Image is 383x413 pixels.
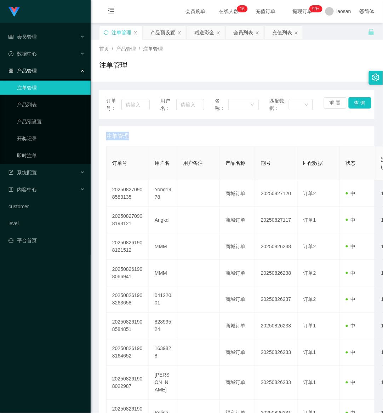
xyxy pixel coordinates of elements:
[107,339,149,366] td: 202508261908164652
[112,160,127,166] span: 订单号
[8,68,13,73] i: 图标: appstore-o
[8,233,85,248] a: 图标: dashboard平台首页
[177,31,182,35] i: 图标: close
[215,97,228,112] span: 名称：
[220,180,255,207] td: 商城订单
[107,286,149,313] td: 202508261908263658
[216,31,221,35] i: 图标: close
[107,207,149,233] td: 202508270908193121
[8,7,20,17] img: logo.9652507e.png
[149,366,177,400] td: [PERSON_NAME]
[346,323,356,329] span: 中
[289,9,316,14] span: 提现订单
[220,207,255,233] td: 商城订单
[346,350,356,355] span: 中
[252,9,279,14] span: 充值订单
[194,26,214,39] div: 赠送彩金
[139,46,140,52] span: /
[255,260,298,286] td: 20250826238
[255,313,298,339] td: 20250826233
[304,103,309,107] i: 图标: down
[310,5,322,12] sup: 979
[346,270,356,276] span: 中
[149,339,177,366] td: 1639828
[294,31,298,35] i: 图标: close
[8,170,13,175] i: 图标: form
[240,5,242,12] p: 1
[8,199,85,214] a: customer
[237,5,247,12] sup: 16
[220,313,255,339] td: 商城订单
[225,160,245,166] span: 产品名称
[17,81,85,95] a: 注单管理
[8,51,37,57] span: 数据中心
[99,60,127,70] h1: 注单管理
[220,339,255,366] td: 商城订单
[272,26,292,39] div: 充值列表
[149,207,177,233] td: Angkd
[303,350,316,355] span: 订单1
[133,31,138,35] i: 图标: close
[8,170,37,175] span: 系统配置
[8,34,13,39] i: 图标: table
[8,187,37,192] span: 内容中心
[183,160,203,166] span: 用户备注
[303,191,316,196] span: 订单2
[346,297,356,302] span: 中
[346,244,356,249] span: 中
[255,233,298,260] td: 20250826238
[8,216,85,231] a: level
[269,97,289,112] span: 匹配数据：
[255,366,298,400] td: 20250826233
[233,26,253,39] div: 会员列表
[346,217,356,223] span: 中
[349,97,371,109] button: 查 询
[8,34,37,40] span: 会员管理
[149,180,177,207] td: Yong1978
[112,26,131,39] div: 注单管理
[8,51,13,56] i: 图标: check-circle-o
[255,31,259,35] i: 图标: close
[149,233,177,260] td: MMM
[107,233,149,260] td: 202508261908121512
[17,98,85,112] a: 产品列表
[255,339,298,366] td: 20250826233
[303,380,316,385] span: 订单1
[303,270,316,276] span: 订单2
[104,30,109,35] i: 图标: sync
[220,260,255,286] td: 商城订单
[346,191,356,196] span: 中
[368,29,375,35] i: 图标: unlock
[255,207,298,233] td: 20250827117
[161,97,176,112] span: 用户名：
[149,260,177,286] td: MMM
[360,9,365,14] i: 图标: global
[261,160,271,166] span: 期号
[112,46,113,52] span: /
[255,286,298,313] td: 20250826237
[303,297,316,302] span: 订单2
[149,313,177,339] td: 82899524
[8,187,13,192] i: 图标: profile
[220,366,255,400] td: 商城订单
[255,180,298,207] td: 20250827120
[150,26,175,39] div: 产品预设置
[176,99,204,110] input: 请输入
[303,244,316,249] span: 订单2
[121,99,150,110] input: 请输入
[106,132,129,140] span: 注单管理
[346,160,356,166] span: 状态
[324,97,347,109] button: 重 置
[107,260,149,286] td: 202508261908066941
[143,46,163,52] span: 注单管理
[346,380,356,385] span: 中
[17,149,85,163] a: 即时注单
[106,97,121,112] span: 订单号：
[220,286,255,313] td: 商城订单
[372,74,380,81] i: 图标: setting
[8,68,37,74] span: 产品管理
[17,132,85,146] a: 开奖记录
[220,233,255,260] td: 商城订单
[99,46,109,52] span: 首页
[107,366,149,400] td: 202508261908022987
